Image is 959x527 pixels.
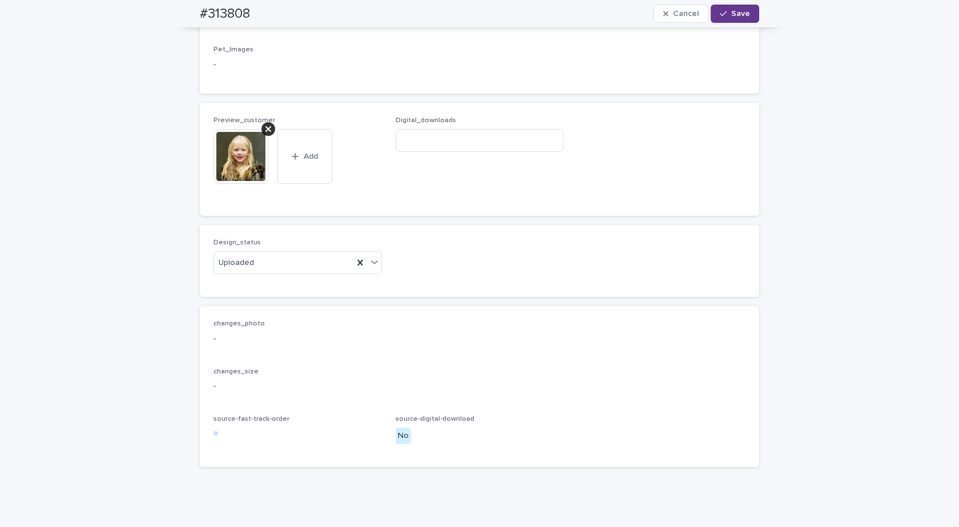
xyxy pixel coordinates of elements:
p: - [213,333,746,345]
span: Add [304,152,318,160]
button: Save [711,5,759,23]
span: Design_status [213,239,261,246]
span: changes_size [213,368,259,375]
span: Pet_Images [213,46,253,53]
p: - [213,59,746,71]
span: Digital_downloads [396,117,456,124]
button: Cancel [654,5,708,23]
h2: #313808 [200,6,250,22]
div: No [396,428,411,444]
span: Uploaded [219,257,254,269]
p: - [213,380,746,392]
span: Preview_customer [213,117,275,124]
span: Save [731,10,750,18]
span: source-fast-track-order [213,416,289,423]
button: Add [277,129,332,184]
span: source-digital-download [396,416,474,423]
span: changes_photo [213,320,265,327]
span: Cancel [673,10,699,18]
